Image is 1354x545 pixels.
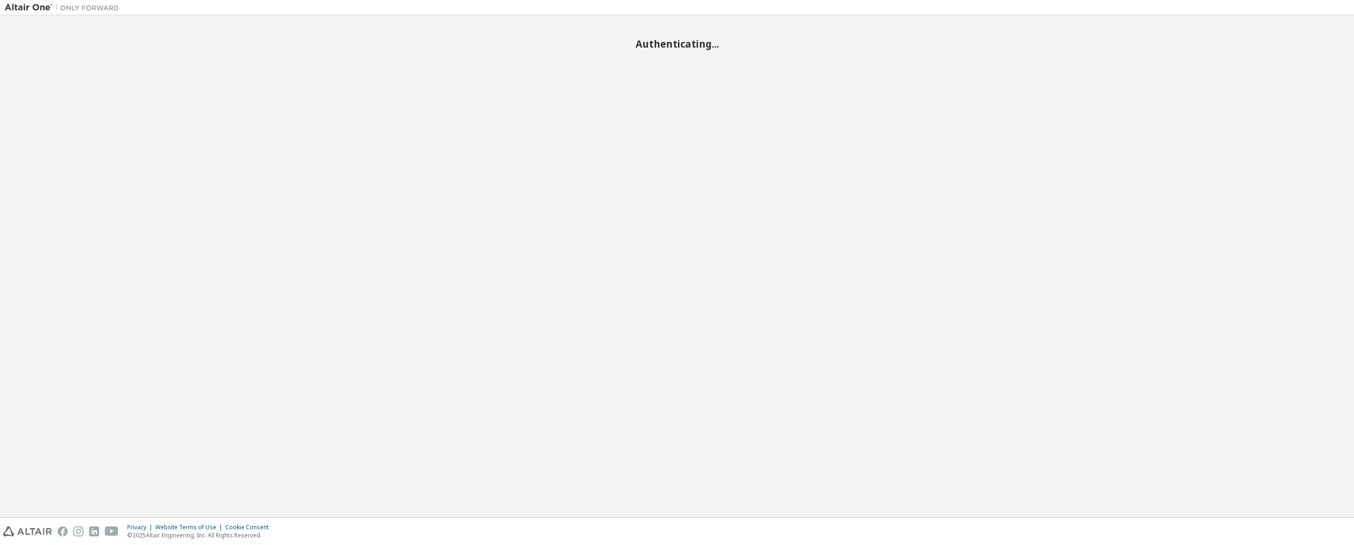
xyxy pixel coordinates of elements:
[58,526,68,536] img: facebook.svg
[5,38,1349,50] h2: Authenticating...
[155,524,225,531] div: Website Terms of Use
[225,524,274,531] div: Cookie Consent
[89,526,99,536] img: linkedin.svg
[73,526,83,536] img: instagram.svg
[127,524,155,531] div: Privacy
[127,531,274,539] p: © 2025 Altair Engineering, Inc. All Rights Reserved.
[105,526,119,536] img: youtube.svg
[3,526,52,536] img: altair_logo.svg
[5,3,124,12] img: Altair One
